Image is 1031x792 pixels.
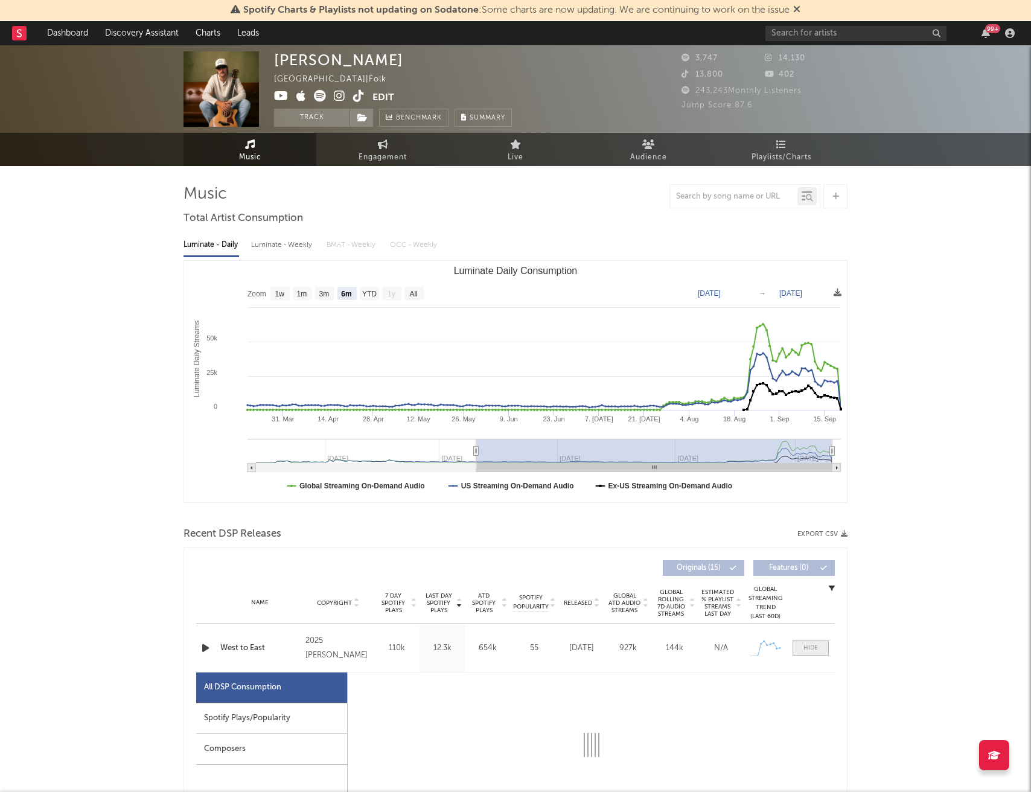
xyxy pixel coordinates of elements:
text: 50k [206,334,217,342]
div: 12.3k [423,642,462,654]
span: Benchmark [396,111,442,126]
text: 31. Mar [272,415,295,423]
a: Playlists/Charts [715,133,847,166]
text: 1. Sep [770,415,790,423]
div: N/A [701,642,741,654]
text: 26. May [452,415,476,423]
div: 144k [654,642,695,654]
text: Ex-US Streaming On-Demand Audio [608,482,733,490]
span: 243,243 Monthly Listeners [681,87,802,95]
button: Originals(15) [663,560,744,576]
div: [PERSON_NAME] [274,51,403,69]
text: 1w [275,290,285,298]
div: Global Streaming Trend (Last 60D) [747,585,784,621]
div: 110k [377,642,417,654]
text: US Streaming On-Demand Audio [461,482,574,490]
svg: Luminate Daily Consumption [184,261,847,502]
div: [DATE] [561,642,602,654]
text: Zoom [247,290,266,298]
text: 21. [DATE] [628,415,660,423]
a: Music [184,133,316,166]
span: Estimated % Playlist Streams Last Day [701,589,734,618]
span: Recent DSP Releases [184,527,281,541]
span: Total Artist Consumption [184,211,303,226]
text: Luminate Daily Streams [193,321,201,397]
text: All [409,290,417,298]
div: Composers [196,734,347,765]
text: 7. [DATE] [585,415,613,423]
a: Discovery Assistant [97,21,187,45]
div: [GEOGRAPHIC_DATA] | Folk [274,72,400,87]
span: Last Day Spotify Plays [423,592,455,614]
span: Dismiss [793,5,800,15]
span: 14,130 [765,54,805,62]
div: 2025 [PERSON_NAME] [305,634,371,663]
div: Luminate - Daily [184,235,239,255]
text: YTD [362,290,377,298]
div: 55 [513,642,555,654]
span: Music [239,150,261,165]
div: 927k [608,642,648,654]
text: 18. Aug [723,415,745,423]
div: Name [220,598,299,607]
span: Summary [470,115,505,121]
div: All DSP Consumption [196,672,347,703]
text: 1y [388,290,395,298]
button: Track [274,109,350,127]
button: 99+ [982,28,990,38]
input: Search by song name or URL [670,192,797,202]
div: Luminate - Weekly [251,235,314,255]
span: Playlists/Charts [752,150,811,165]
span: Spotify Charts & Playlists not updating on Sodatone [243,5,479,15]
span: Released [564,599,592,607]
text: 23. Jun [543,415,564,423]
span: Engagement [359,150,407,165]
span: 402 [765,71,794,78]
div: 654k [468,642,507,654]
text: [DATE] [779,289,802,298]
span: Global Rolling 7D Audio Streams [654,589,688,618]
span: : Some charts are now updating. We are continuing to work on the issue [243,5,790,15]
span: Global ATD Audio Streams [608,592,641,614]
button: Export CSV [797,531,847,538]
button: Summary [455,109,512,127]
div: All DSP Consumption [204,680,281,695]
a: Leads [229,21,267,45]
a: Engagement [316,133,449,166]
a: West to East [220,642,299,654]
span: Copyright [317,599,352,607]
span: Spotify Popularity [513,593,549,612]
text: 25k [206,369,217,376]
text: Global Streaming On-Demand Audio [299,482,425,490]
span: 7 Day Spotify Plays [377,592,409,614]
a: Dashboard [39,21,97,45]
text: 15. Sep [813,415,836,423]
a: Live [449,133,582,166]
text: 0 [214,403,217,410]
text: 4. Aug [680,415,698,423]
text: 12. May [407,415,431,423]
a: Audience [582,133,715,166]
text: 14. Apr [318,415,339,423]
button: Edit [372,90,394,105]
text: 3m [319,290,330,298]
text: → [759,289,766,298]
span: Features ( 0 ) [761,564,817,572]
input: Search for artists [765,26,946,41]
a: Charts [187,21,229,45]
div: 99 + [985,24,1000,33]
span: Audience [630,150,667,165]
span: ATD Spotify Plays [468,592,500,614]
span: Jump Score: 87.6 [681,101,753,109]
span: 13,800 [681,71,723,78]
div: Spotify Plays/Popularity [196,703,347,734]
text: 6m [341,290,351,298]
a: Benchmark [379,109,448,127]
span: Originals ( 15 ) [671,564,726,572]
text: Luminate Daily Consumption [454,266,578,276]
text: [DATE] [698,289,721,298]
text: 1m [297,290,307,298]
span: Live [508,150,523,165]
text: 9. Jun [500,415,518,423]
